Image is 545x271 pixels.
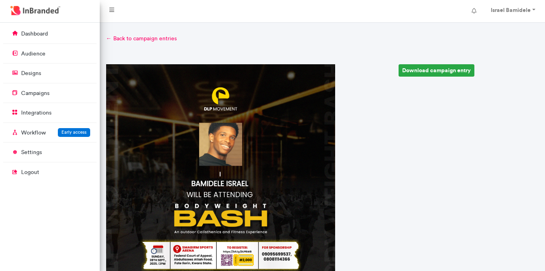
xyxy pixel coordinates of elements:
[21,50,45,58] p: audience
[21,148,42,156] p: settings
[3,125,97,140] a: WorkflowEarly access
[3,46,97,61] a: audience
[3,105,97,120] a: integrations
[106,35,539,43] a: ← Back to campaign entries
[61,129,87,135] span: Early access
[8,4,62,17] img: InBranded Logo
[3,26,97,41] a: dashboard
[21,129,46,137] p: Workflow
[21,69,41,77] p: designs
[3,85,97,101] a: campaigns
[3,65,97,81] a: designs
[3,144,97,160] a: settings
[483,3,542,19] a: Israel Bamidele
[491,6,531,14] strong: Israel Bamidele
[21,109,51,117] p: integrations
[21,89,49,97] p: campaigns
[21,30,48,38] p: dashboard
[399,64,474,77] a: Download campaign entry
[21,168,39,176] p: logout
